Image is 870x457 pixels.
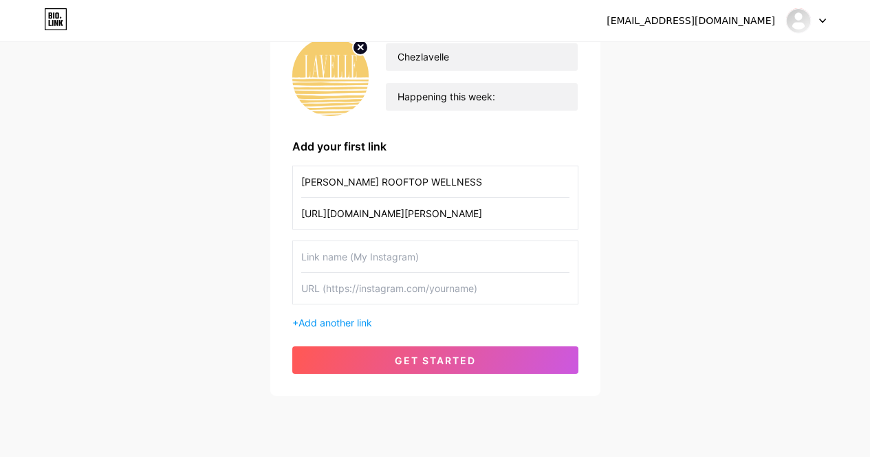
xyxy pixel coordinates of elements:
div: Add your first link [292,138,578,155]
input: Link name (My Instagram) [301,241,569,272]
img: profile pic [292,37,369,116]
span: get started [395,355,476,366]
input: Link name (My Instagram) [301,166,569,197]
input: URL (https://instagram.com/yourname) [301,273,569,304]
input: bio [386,83,577,111]
div: [EMAIL_ADDRESS][DOMAIN_NAME] [607,14,775,28]
input: Your name [386,43,577,71]
img: chezlavelle [785,8,812,34]
input: URL (https://instagram.com/yourname) [301,198,569,229]
button: get started [292,346,578,374]
span: Add another link [298,317,372,328]
div: + [292,315,578,330]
